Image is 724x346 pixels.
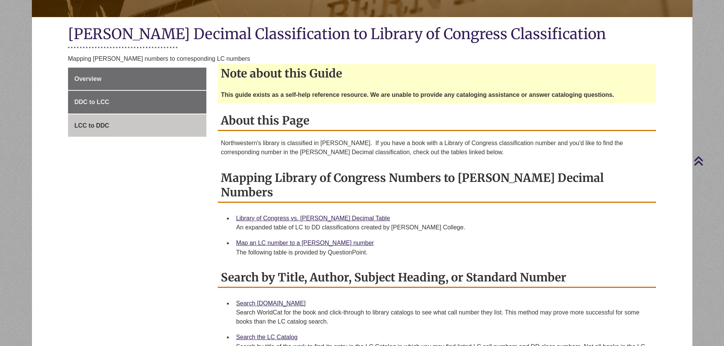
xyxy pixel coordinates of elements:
h2: About this Page [218,111,656,131]
div: Search WorldCat for the book and click-through to library catalogs to see what call number they l... [236,308,650,326]
div: An expanded table of LC to DD classifications created by [PERSON_NAME] College. [236,223,650,232]
a: LCC to DDC [68,114,206,137]
span: Mapping [PERSON_NAME] numbers to corresponding LC numbers [68,55,250,62]
h1: [PERSON_NAME] Decimal Classification to Library of Congress Classification [68,25,656,45]
div: The following table is provided by QuestionPoint. [236,248,650,257]
a: Overview [68,68,206,90]
a: Search [DOMAIN_NAME] [236,300,306,307]
span: LCC to DDC [74,122,109,129]
p: Northwestern's library is classified in [PERSON_NAME]. If you have a book with a Library of Congr... [221,139,653,157]
a: Back to Top [694,156,722,166]
h2: Search by Title, Author, Subject Heading, or Standard Number [218,268,656,288]
div: Guide Page Menu [68,68,206,137]
h2: Mapping Library of Congress Numbers to [PERSON_NAME] Decimal Numbers [218,168,656,203]
span: DDC to LCC [74,99,109,105]
a: DDC to LCC [68,91,206,114]
a: Map an LC number to a [PERSON_NAME] number [236,240,374,246]
strong: This guide exists as a self-help reference resource. We are unable to provide any cataloging assi... [221,92,614,98]
a: Library of Congress vs. [PERSON_NAME] Decimal Table [236,215,390,221]
a: Search the LC Catalog [236,334,298,340]
span: Overview [74,76,101,82]
h2: Note about this Guide [218,64,656,83]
